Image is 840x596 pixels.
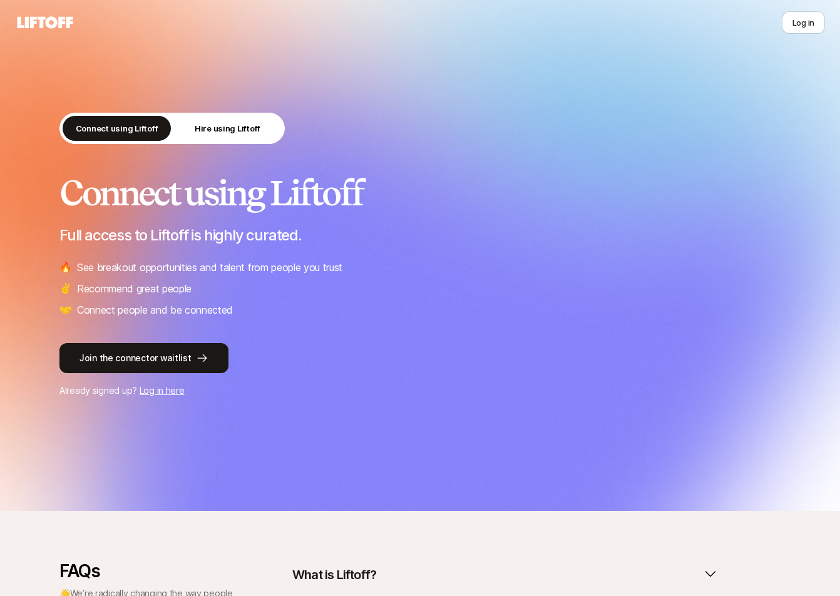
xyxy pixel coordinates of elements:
[59,227,781,244] p: Full access to Liftoff is highly curated.
[59,343,228,373] button: Join the connector waitlist
[59,383,781,398] p: Already signed up?
[77,280,192,297] p: Recommend great people
[292,566,376,583] p: What is Liftoff?
[59,280,72,297] span: ✌️
[77,259,342,275] p: See breakout opportunities and talent from people you trust
[59,259,72,275] span: 🔥
[59,174,781,212] h2: Connect using Liftoff
[195,122,260,135] p: Hire using Liftoff
[59,302,72,318] span: 🤝
[140,385,185,396] a: Log in here
[59,343,781,373] a: Join the connector waitlist
[782,11,825,34] button: Log in
[76,122,158,135] p: Connect using Liftoff
[77,302,233,318] p: Connect people and be connected
[59,561,235,581] p: FAQs
[292,561,718,588] button: What is Liftoff?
